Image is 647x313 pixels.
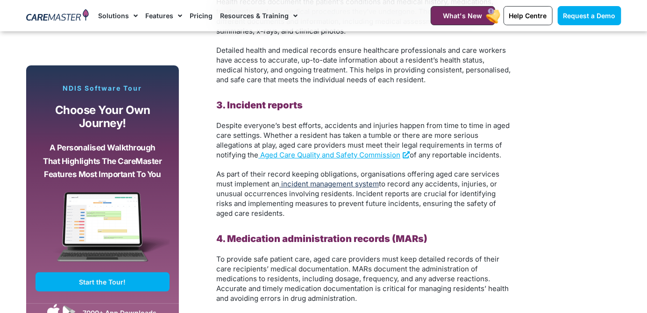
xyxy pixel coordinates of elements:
span: Request a Demo [563,12,616,20]
a: Help Centre [504,6,553,25]
span: What's New [443,12,483,20]
span: Aged Care Quality and Safety Commission [260,150,400,159]
img: CareMaster Software Mockup on Screen [36,192,170,272]
a: Request a Demo [558,6,621,25]
p: A personalised walkthrough that highlights the CareMaster features most important to you [43,141,163,181]
span: As part of their record keeping obligations, organisations offering aged care services must imple... [216,170,499,188]
span: incident management system [281,179,379,188]
b: 3. Incident reports [216,100,303,111]
p: NDIS Software Tour [36,84,170,92]
span: of any reportable incidents. [410,150,501,159]
a: Start the Tour! [36,272,170,292]
p: Choose your own journey! [43,104,163,130]
img: CareMaster Logo [26,9,89,23]
a: incident management system [279,179,379,188]
a: What's New [431,6,495,25]
span: Despite everyone’s best efforts, accidents and injuries happen from time to time in aged care set... [216,121,510,159]
span: Start the Tour! [79,278,126,286]
b: 4. Medication administration records (MARs) [216,233,427,244]
span: Detailed health and medical records ensure healthcare professionals and care workers have access ... [216,46,511,84]
span: to record any accidents, injuries, or unusual occurrences involving residents. Incident reports a... [216,179,497,218]
span: To provide safe patient care, aged care providers must keep detailed records of their care recipi... [216,255,509,303]
span: Help Centre [509,12,547,20]
a: Aged Care Quality and Safety Commission [258,150,410,159]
